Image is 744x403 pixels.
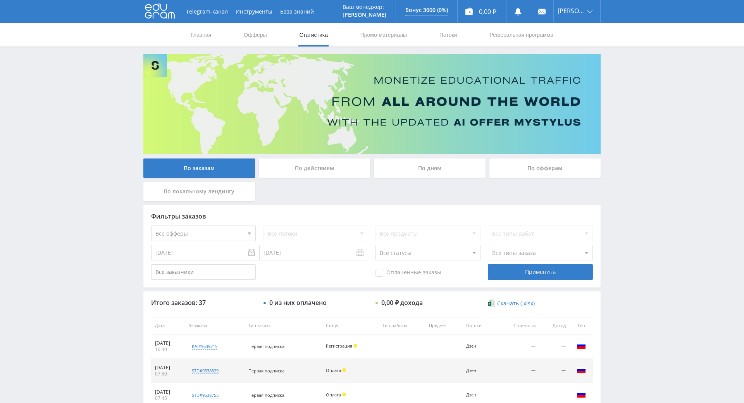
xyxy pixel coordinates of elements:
a: Главная [190,23,212,46]
input: Все заказчики [151,264,256,280]
div: Применить [488,264,592,280]
p: [PERSON_NAME] [343,12,386,18]
div: По локальному лендингу [143,182,255,201]
a: Реферальная программа [489,23,554,46]
a: Потоки [439,23,458,46]
p: Ваш менеджер: [343,4,386,10]
span: [PERSON_NAME] [558,8,585,14]
a: Статистика [298,23,329,46]
a: Промо-материалы [360,23,408,46]
span: Оплаченные заказы [375,269,441,277]
a: Офферы [243,23,268,46]
div: По действиям [259,158,370,178]
div: Фильтры заказов [151,213,593,220]
img: Banner [143,54,601,154]
div: По офферам [489,158,601,178]
p: Бонус 3000 (0%) [405,7,448,13]
div: По дням [374,158,486,178]
div: По заказам [143,158,255,178]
